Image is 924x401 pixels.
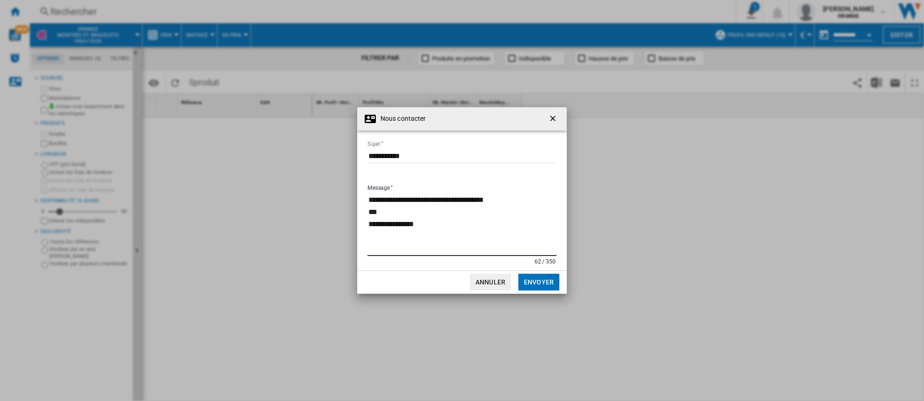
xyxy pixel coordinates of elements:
h4: Nous contacter [376,114,426,124]
button: Annuler [470,274,511,290]
button: getI18NText('BUTTONS.CLOSE_DIALOG') [544,110,563,128]
ng-md-icon: getI18NText('BUTTONS.CLOSE_DIALOG') [548,114,559,125]
div: 62 / 350 [535,256,557,265]
button: Envoyer [518,274,559,290]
